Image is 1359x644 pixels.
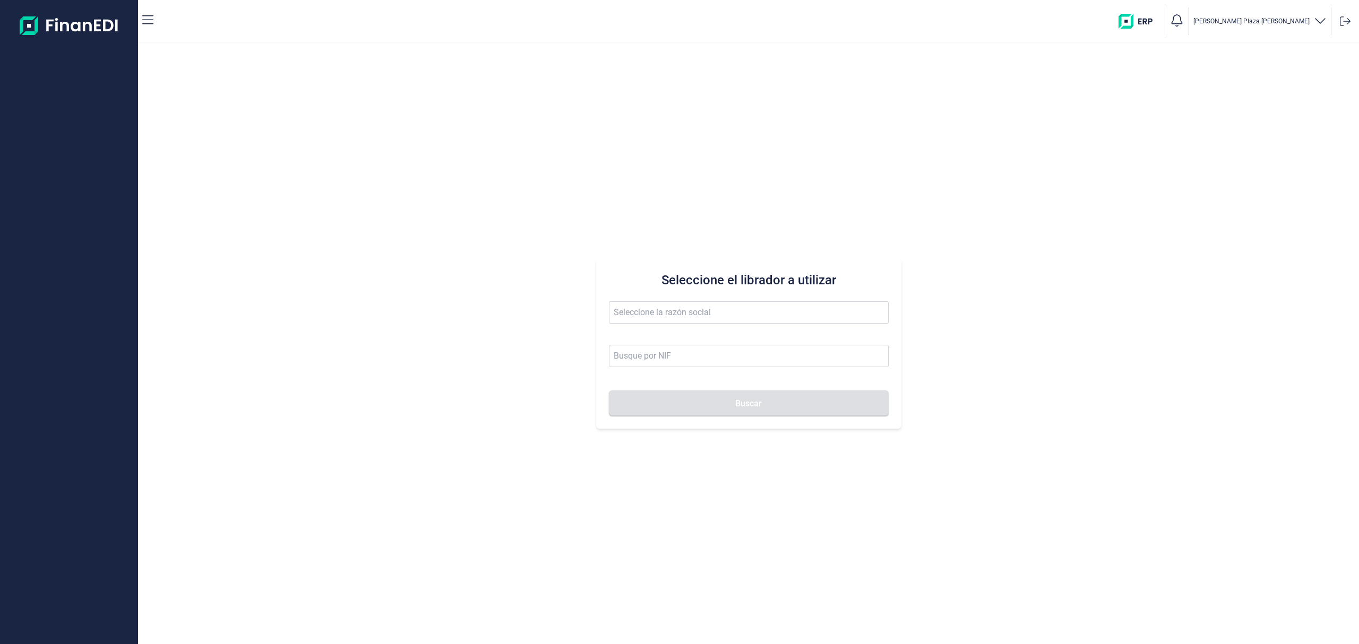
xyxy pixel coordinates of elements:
[609,272,889,289] h3: Seleccione el librador a utilizar
[1193,14,1327,29] button: [PERSON_NAME] Plaza [PERSON_NAME]
[1193,17,1310,25] p: [PERSON_NAME] Plaza [PERSON_NAME]
[609,301,889,324] input: Seleccione la razón social
[609,345,889,367] input: Busque por NIF
[20,8,119,42] img: Logo de aplicación
[1119,14,1160,29] img: erp
[735,399,762,407] span: Buscar
[609,390,889,416] button: Buscar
